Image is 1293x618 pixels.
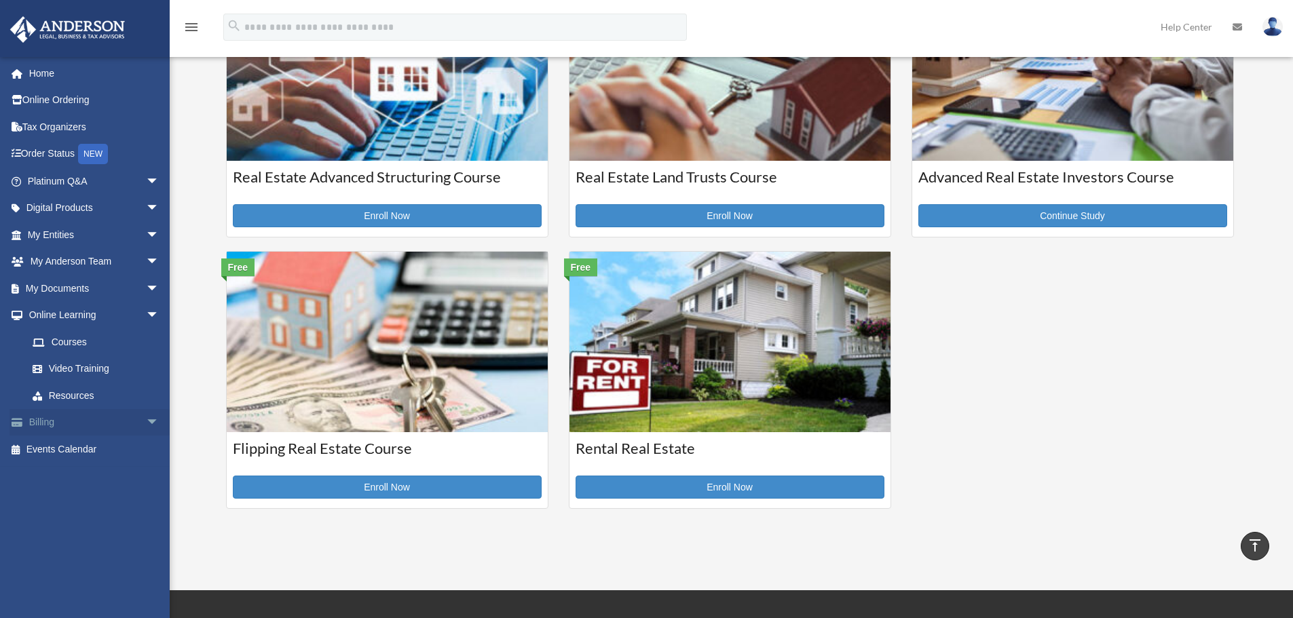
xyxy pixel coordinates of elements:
[6,16,129,43] img: Anderson Advisors Platinum Portal
[10,248,180,275] a: My Anderson Teamarrow_drop_down
[146,409,173,437] span: arrow_drop_down
[227,18,242,33] i: search
[10,302,180,329] a: Online Learningarrow_drop_down
[19,328,173,355] a: Courses
[233,438,542,472] h3: Flipping Real Estate Course
[146,195,173,223] span: arrow_drop_down
[918,204,1227,227] a: Continue Study
[233,476,542,499] a: Enroll Now
[918,167,1227,201] h3: Advanced Real Estate Investors Course
[10,221,180,248] a: My Entitiesarrow_drop_down
[576,204,884,227] a: Enroll Now
[576,438,884,472] h3: Rental Real Estate
[146,302,173,330] span: arrow_drop_down
[576,476,884,499] a: Enroll Now
[10,140,180,168] a: Order StatusNEW
[233,204,542,227] a: Enroll Now
[10,60,180,87] a: Home
[146,275,173,303] span: arrow_drop_down
[10,113,180,140] a: Tax Organizers
[564,258,598,276] div: Free
[19,355,180,383] a: Video Training
[10,168,180,195] a: Platinum Q&Aarrow_drop_down
[576,167,884,201] h3: Real Estate Land Trusts Course
[146,168,173,195] span: arrow_drop_down
[221,258,255,276] div: Free
[146,221,173,249] span: arrow_drop_down
[146,248,173,276] span: arrow_drop_down
[183,19,200,35] i: menu
[10,436,180,463] a: Events Calendar
[10,275,180,302] a: My Documentsarrow_drop_down
[78,144,108,164] div: NEW
[19,382,180,409] a: Resources
[1262,17,1283,37] img: User Pic
[183,24,200,35] a: menu
[1247,537,1263,554] i: vertical_align_top
[10,409,180,436] a: Billingarrow_drop_down
[10,195,180,222] a: Digital Productsarrow_drop_down
[10,87,180,114] a: Online Ordering
[233,167,542,201] h3: Real Estate Advanced Structuring Course
[1241,532,1269,560] a: vertical_align_top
